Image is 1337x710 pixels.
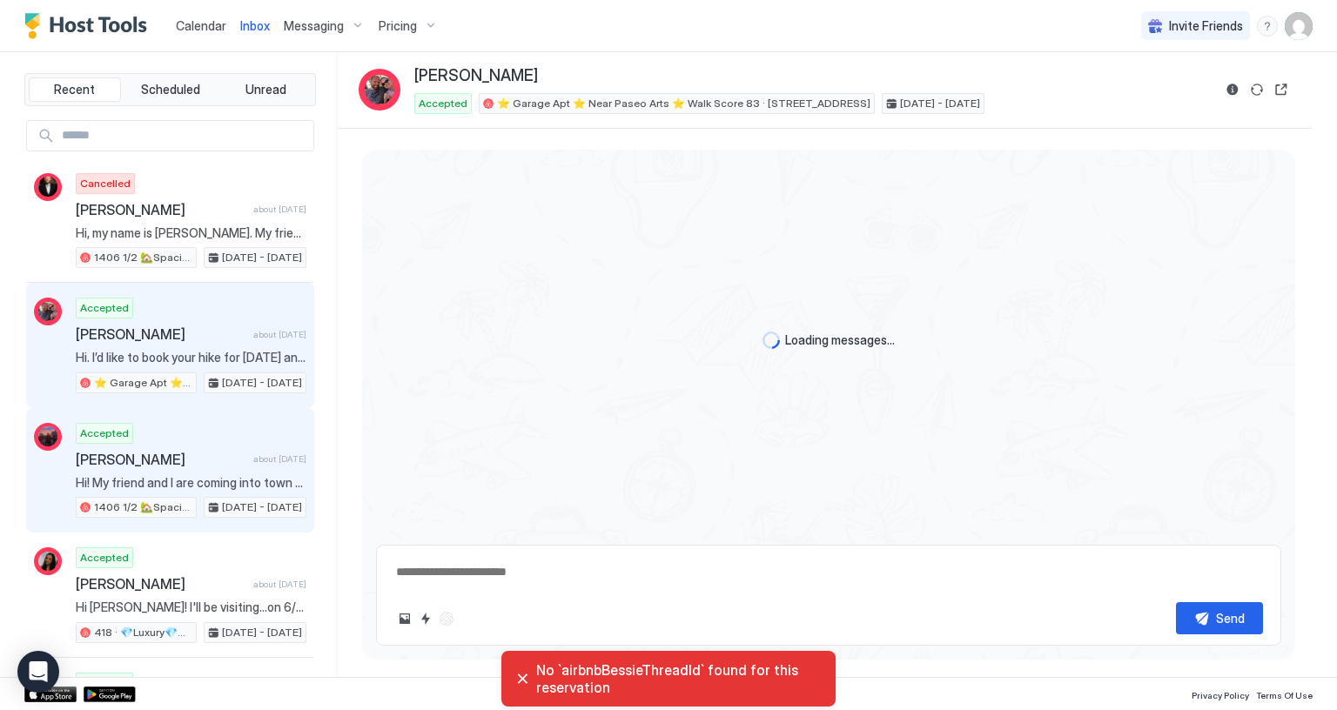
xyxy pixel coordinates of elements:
[55,121,313,151] input: Input Field
[80,300,129,316] span: Accepted
[900,96,980,111] span: [DATE] - [DATE]
[80,550,129,566] span: Accepted
[284,18,344,34] span: Messaging
[76,201,246,218] span: [PERSON_NAME]
[76,451,246,468] span: [PERSON_NAME]
[76,325,246,343] span: [PERSON_NAME]
[24,73,316,106] div: tab-group
[94,375,192,391] span: ⭐️ Garage Apt ⭐️ Near Paseo Arts ⭐️ Walk Score 83 · [STREET_ADDRESS]
[94,625,192,640] span: 418 · 💎Luxury💎Capitol Home 🏡 Slp16 💼 Office & Hot Tub 🛁
[76,475,306,491] span: Hi! My friend and I are coming into town for the night and looking forward to staying in this area!
[222,499,302,515] span: [DATE] - [DATE]
[240,18,270,33] span: Inbox
[29,77,121,102] button: Recent
[80,425,129,441] span: Accepted
[24,13,155,39] a: Host Tools Logo
[1285,12,1313,40] div: User profile
[76,575,246,593] span: [PERSON_NAME]
[176,18,226,33] span: Calendar
[141,82,200,97] span: Scheduled
[80,176,131,191] span: Cancelled
[17,651,59,693] div: Open Intercom Messenger
[497,96,870,111] span: ⭐️ Garage Apt ⭐️ Near Paseo Arts ⭐️ Walk Score 83 · [STREET_ADDRESS]
[379,18,417,34] span: Pricing
[1176,602,1263,634] button: Send
[219,77,312,102] button: Unread
[763,332,780,349] div: loading
[253,453,306,465] span: about [DATE]
[94,250,192,265] span: 1406 1/2 🏡Spacious 1BR Apartment with Private Office💼
[124,77,217,102] button: Scheduled
[76,599,306,615] span: Hi [PERSON_NAME]! I'll be visiting...on 6/26-6/27 from [GEOGRAPHIC_DATA], [GEOGRAPHIC_DATA]. I'm ...
[240,17,270,35] a: Inbox
[222,375,302,391] span: [DATE] - [DATE]
[245,82,286,97] span: Unread
[222,250,302,265] span: [DATE] - [DATE]
[414,66,538,86] span: [PERSON_NAME]
[536,661,822,696] span: No `airbnbBessieThreadId` found for this reservation
[419,96,467,111] span: Accepted
[1216,609,1245,627] div: Send
[94,499,192,515] span: 1406 1/2 🏡Spacious 1BR Apartment with Private Office💼
[1257,16,1278,37] div: menu
[253,579,306,590] span: about [DATE]
[54,82,95,97] span: Recent
[76,225,306,241] span: Hi, my name is [PERSON_NAME]. My friend will be visiting for the weekend. We plan to check in as ...
[176,17,226,35] a: Calendar
[253,204,306,215] span: about [DATE]
[1271,79,1292,100] button: Open reservation
[222,625,302,640] span: [DATE] - [DATE]
[785,332,895,348] span: Loading messages...
[415,608,436,629] button: Quick reply
[1169,18,1243,34] span: Invite Friends
[76,350,306,365] span: Hi. I’d like to book your hike for [DATE] and [DATE]. I’m visiting some family.
[253,329,306,340] span: about [DATE]
[1246,79,1267,100] button: Sync reservation
[394,608,415,629] button: Upload image
[1222,79,1243,100] button: Reservation information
